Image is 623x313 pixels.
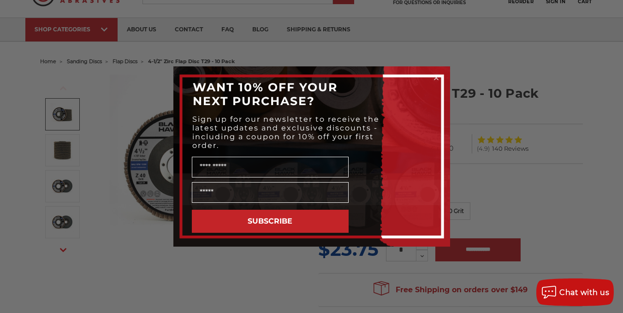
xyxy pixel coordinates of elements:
[192,210,349,233] button: SUBSCRIBE
[193,80,338,108] span: WANT 10% OFF YOUR NEXT PURCHASE?
[536,278,614,306] button: Chat with us
[559,288,609,297] span: Chat with us
[192,182,349,203] input: Email
[432,73,441,83] button: Close dialog
[192,115,380,150] span: Sign up for our newsletter to receive the latest updates and exclusive discounts - including a co...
